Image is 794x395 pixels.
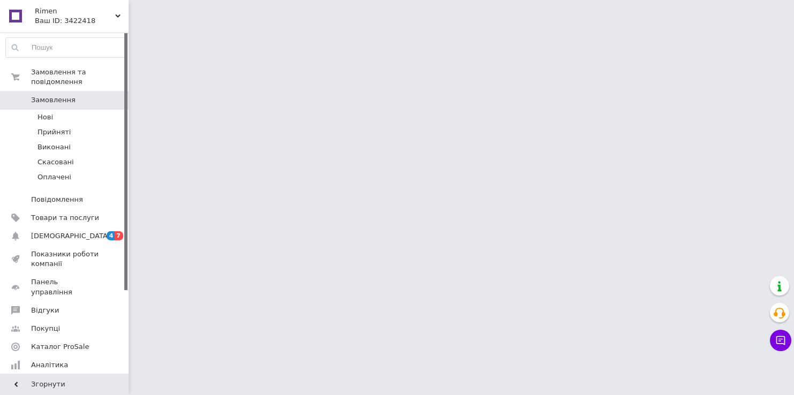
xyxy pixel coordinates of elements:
[31,67,129,87] span: Замовлення та повідомлення
[6,38,126,57] input: Пошук
[31,306,59,315] span: Відгуки
[31,324,60,333] span: Покупці
[38,112,53,122] span: Нові
[31,342,89,352] span: Каталог ProSale
[31,360,68,370] span: Аналітика
[38,172,71,182] span: Оплачені
[35,6,115,16] span: Rimen
[31,213,99,223] span: Товари та послуги
[31,231,110,241] span: [DEMOGRAPHIC_DATA]
[107,231,115,240] span: 4
[38,142,71,152] span: Виконані
[31,95,76,105] span: Замовлення
[31,277,99,297] span: Панель управління
[115,231,123,240] span: 7
[770,330,791,351] button: Чат з покупцем
[38,157,74,167] span: Скасовані
[31,195,83,204] span: Повідомлення
[35,16,129,26] div: Ваш ID: 3422418
[38,127,71,137] span: Прийняті
[31,249,99,269] span: Показники роботи компанії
